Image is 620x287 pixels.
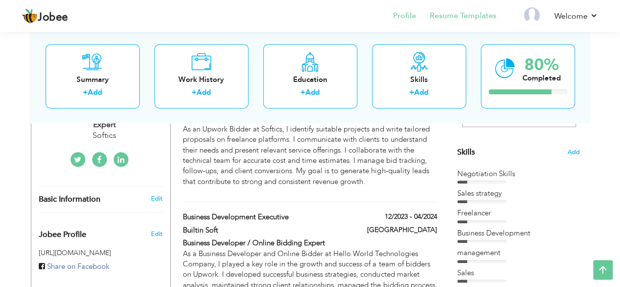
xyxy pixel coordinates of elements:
[524,7,540,23] img: Profile Img
[271,75,349,85] div: Education
[409,88,414,98] label: +
[88,88,102,98] a: Add
[150,194,162,203] a: Edit
[183,212,347,222] label: Business Development Executive
[457,188,580,199] div: Sales strategy
[457,268,580,278] div: Sales
[393,10,416,22] a: Profile
[39,130,170,141] div: Softics
[183,238,325,248] strong: Business Developer / Online Bidding Expert
[457,228,580,238] div: Business Development
[305,88,320,98] a: Add
[522,57,561,73] div: 80%
[39,231,86,239] span: Jobee Profile
[22,8,68,24] a: Jobee
[39,195,100,204] span: Basic Information
[380,75,458,85] div: Skills
[183,225,347,235] label: Builtin Soft
[300,88,305,98] label: +
[430,10,496,22] a: Resume Templates
[554,10,598,22] a: Welcome
[414,88,428,98] a: Add
[197,88,211,98] a: Add
[47,261,109,271] span: Share on Facebook
[192,88,197,98] label: +
[522,73,561,83] div: Completed
[31,220,170,244] div: Enhance your career by creating a custom URL for your Jobee public profile.
[457,248,580,258] div: management
[568,148,580,157] span: Add
[83,88,88,98] label: +
[457,169,580,179] div: Negotiation Skills
[183,124,437,187] p: As an Upwork Bidder at Softics, I identify suitable projects and write tailored proposals on free...
[38,12,68,23] span: Jobee
[53,75,132,85] div: Summary
[457,147,475,157] span: Skills
[457,208,580,218] div: Freelancer
[162,75,241,85] div: Work History
[385,212,437,222] label: 12/2023 - 04/2024
[39,249,163,257] h5: [URL][DOMAIN_NAME]
[22,8,38,24] img: jobee.io
[367,225,437,235] label: [GEOGRAPHIC_DATA]
[150,230,162,238] span: Edit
